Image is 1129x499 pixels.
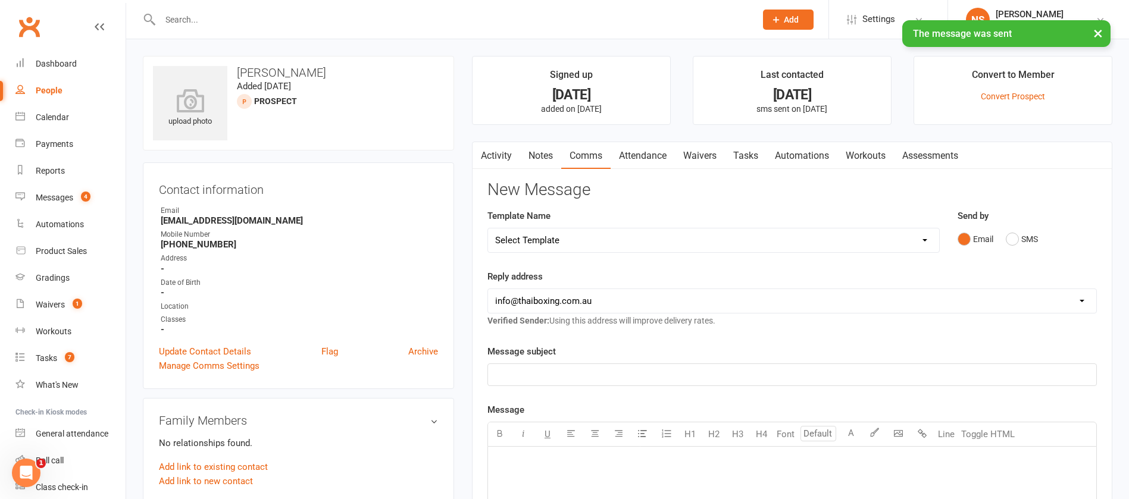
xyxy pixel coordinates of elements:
a: Add link to new contact [159,474,253,488]
div: Product Sales [36,246,87,256]
div: Gradings [36,273,70,283]
button: Line [934,422,958,446]
div: What's New [36,380,79,390]
a: Product Sales [15,238,126,265]
div: Dashboard [36,59,77,68]
button: H1 [678,422,702,446]
a: Calendar [15,104,126,131]
a: Archive [408,344,438,359]
a: Comms [561,142,611,170]
div: Last contacted [761,67,824,89]
p: sms sent on [DATE] [704,104,880,114]
a: People [15,77,126,104]
div: Tasks [36,353,57,363]
div: Bulldog Thai Boxing School [996,20,1096,30]
div: [PERSON_NAME] [996,9,1096,20]
p: added on [DATE] [483,104,659,114]
button: H3 [726,422,750,446]
h3: New Message [487,181,1097,199]
strong: Verified Sender: [487,316,549,325]
input: Default [800,426,836,441]
div: [DATE] [704,89,880,101]
div: Date of Birth [161,277,438,288]
div: Messages [36,193,73,202]
strong: - [161,263,438,274]
button: Add [763,10,814,30]
a: Roll call [15,447,126,474]
time: Added [DATE] [237,81,291,92]
label: Message subject [487,344,556,359]
a: Manage Comms Settings [159,359,259,373]
a: Tasks 7 [15,345,126,372]
a: Assessments [894,142,967,170]
label: Message [487,403,524,417]
div: Mobile Number [161,229,438,240]
a: Waivers 1 [15,291,126,318]
div: Location [161,301,438,312]
span: Add [784,15,799,24]
div: Roll call [36,456,64,465]
button: Toggle HTML [958,422,1018,446]
button: × [1087,20,1109,46]
div: Calendar [36,112,69,122]
span: 4 [81,192,90,202]
a: Convert Prospect [981,92,1045,101]
h3: [PERSON_NAME] [153,66,444,79]
div: Class check-in [36,482,88,492]
strong: - [161,287,438,298]
label: Template Name [487,209,551,223]
div: Address [161,253,438,264]
label: Send by [958,209,989,223]
div: People [36,86,62,95]
a: Waivers [675,142,725,170]
input: Search... [157,11,748,28]
a: General attendance kiosk mode [15,420,126,447]
strong: [PHONE_NUMBER] [161,239,438,250]
div: Convert to Member [972,67,1055,89]
a: Flag [321,344,338,359]
a: Payments [15,131,126,158]
button: SMS [1006,228,1038,250]
div: Payments [36,139,73,149]
div: The message was sent [902,20,1111,47]
snap: prospect [254,96,297,106]
a: Dashboard [15,51,126,77]
a: Workouts [15,318,126,345]
span: U [545,429,551,440]
span: Settings [862,6,895,33]
h3: Contact information [159,178,438,196]
div: General attendance [36,429,108,438]
button: Font [774,422,798,446]
button: H2 [702,422,726,446]
div: NS [966,8,990,32]
button: H4 [750,422,774,446]
span: 1 [36,459,46,468]
div: Email [161,205,438,216]
a: What's New [15,372,126,398]
div: Automations [36,219,84,229]
a: Tasks [725,142,767,170]
a: Activity [473,142,520,170]
a: Notes [520,142,561,170]
div: Reports [36,166,65,175]
a: Reports [15,158,126,184]
h3: Family Members [159,414,438,427]
button: Email [958,228,993,250]
button: A [839,422,863,446]
div: Classes [161,314,438,325]
span: 1 [73,299,82,309]
button: U [536,422,559,446]
span: 7 [65,352,74,362]
a: Messages 4 [15,184,126,211]
strong: [EMAIL_ADDRESS][DOMAIN_NAME] [161,215,438,226]
a: Workouts [837,142,894,170]
iframe: Intercom live chat [12,459,40,487]
span: Using this address will improve delivery rates. [487,316,715,325]
strong: - [161,324,438,335]
a: Add link to existing contact [159,460,268,474]
div: Signed up [550,67,593,89]
a: Gradings [15,265,126,291]
a: Clubworx [14,12,44,42]
p: No relationships found. [159,436,438,450]
a: Automations [767,142,837,170]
